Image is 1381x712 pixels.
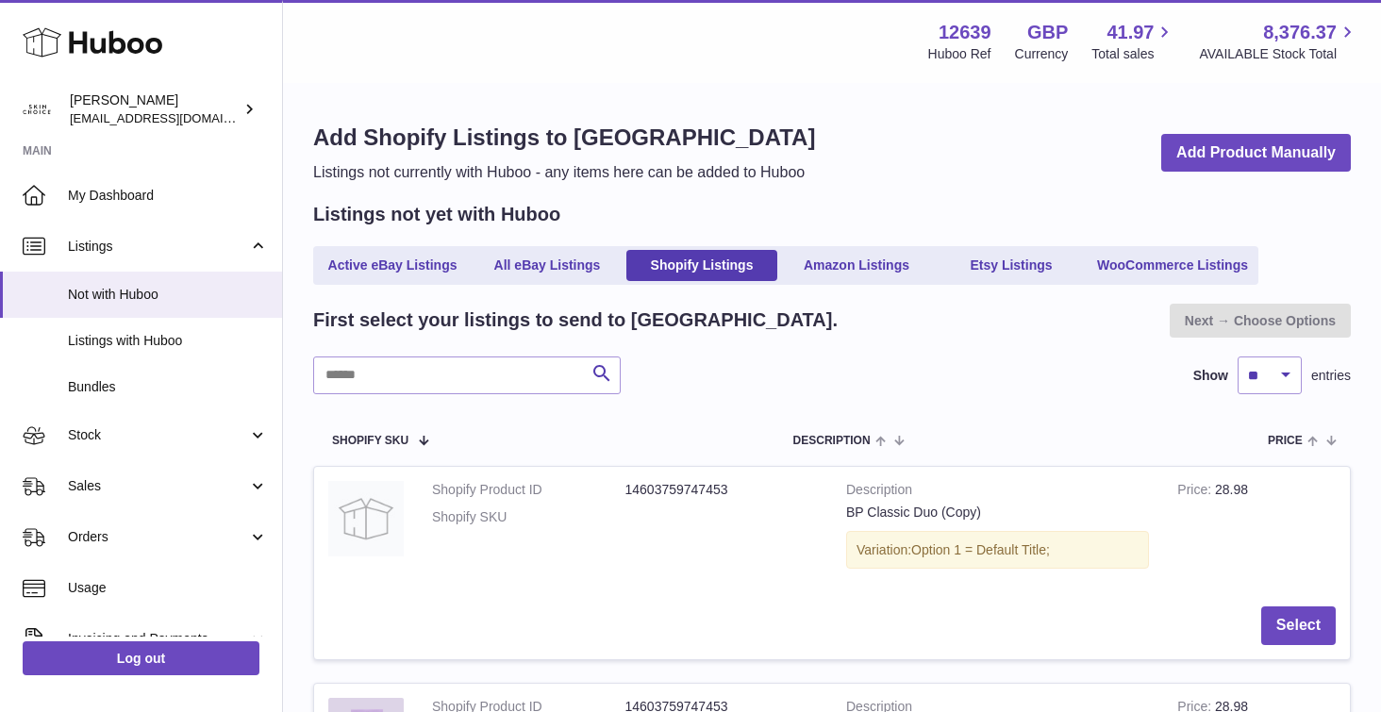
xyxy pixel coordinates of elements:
[68,579,268,597] span: Usage
[317,250,468,281] a: Active eBay Listings
[1161,134,1351,173] a: Add Product Manually
[68,630,248,648] span: Invoicing and Payments
[68,286,268,304] span: Not with Huboo
[846,481,1149,504] strong: Description
[846,531,1149,570] div: Variation:
[68,238,248,256] span: Listings
[1263,20,1337,45] span: 8,376.37
[313,202,560,227] h2: Listings not yet with Huboo
[1268,435,1303,447] span: Price
[846,504,1149,522] div: BP Classic Duo (Copy)
[472,250,623,281] a: All eBay Listings
[1027,20,1068,45] strong: GBP
[68,477,248,495] span: Sales
[1261,606,1336,645] button: Select
[1015,45,1069,63] div: Currency
[68,378,268,396] span: Bundles
[1177,482,1215,502] strong: Price
[781,250,932,281] a: Amazon Listings
[68,332,268,350] span: Listings with Huboo
[1199,45,1358,63] span: AVAILABLE Stock Total
[928,45,991,63] div: Huboo Ref
[1091,20,1175,63] a: 41.97 Total sales
[68,528,248,546] span: Orders
[1199,20,1358,63] a: 8,376.37 AVAILABLE Stock Total
[936,250,1087,281] a: Etsy Listings
[793,435,871,447] span: Description
[332,435,408,447] span: Shopify SKU
[23,641,259,675] a: Log out
[626,250,777,281] a: Shopify Listings
[70,110,277,125] span: [EMAIL_ADDRESS][DOMAIN_NAME]
[625,481,819,499] dd: 14603759747453
[68,426,248,444] span: Stock
[23,95,51,124] img: admin@skinchoice.com
[1091,45,1175,63] span: Total sales
[1090,250,1255,281] a: WooCommerce Listings
[68,187,268,205] span: My Dashboard
[313,123,815,153] h1: Add Shopify Listings to [GEOGRAPHIC_DATA]
[1193,367,1228,385] label: Show
[313,162,815,183] p: Listings not currently with Huboo - any items here can be added to Huboo
[939,20,991,45] strong: 12639
[313,307,838,333] h2: First select your listings to send to [GEOGRAPHIC_DATA].
[432,481,625,499] dt: Shopify Product ID
[1106,20,1154,45] span: 41.97
[1311,367,1351,385] span: entries
[432,508,625,526] dt: Shopify SKU
[328,481,404,556] img: no-photo.jpg
[1215,482,1248,497] span: 28.98
[70,91,240,127] div: [PERSON_NAME]
[911,542,1050,557] span: Option 1 = Default Title;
